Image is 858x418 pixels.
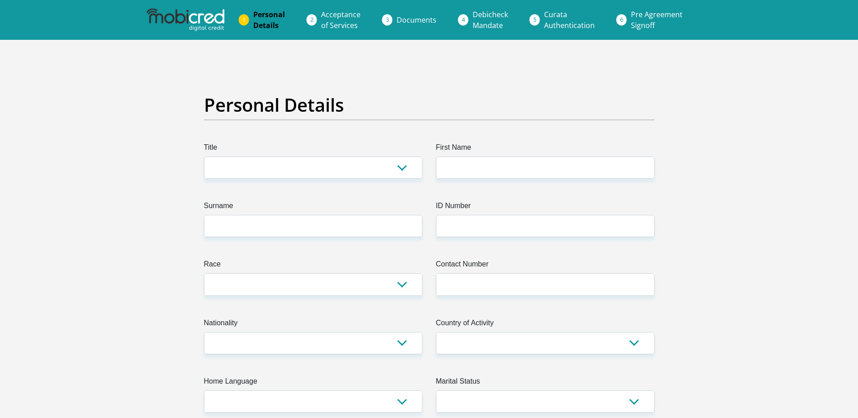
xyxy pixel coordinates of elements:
[436,259,654,273] label: Contact Number
[389,11,444,29] a: Documents
[204,215,422,237] input: Surname
[436,215,654,237] input: ID Number
[436,273,654,295] input: Contact Number
[204,142,422,157] label: Title
[314,5,368,34] a: Acceptanceof Services
[204,94,654,116] h2: Personal Details
[436,318,654,332] label: Country of Activity
[204,318,422,332] label: Nationality
[436,142,654,157] label: First Name
[253,9,285,30] span: Personal Details
[204,376,422,390] label: Home Language
[246,5,292,34] a: PersonalDetails
[436,200,654,215] label: ID Number
[624,5,690,34] a: Pre AgreementSignoff
[537,5,602,34] a: CurataAuthentication
[321,9,360,30] span: Acceptance of Services
[465,5,515,34] a: DebicheckMandate
[204,200,422,215] label: Surname
[473,9,508,30] span: Debicheck Mandate
[397,15,436,25] span: Documents
[204,259,422,273] label: Race
[544,9,595,30] span: Curata Authentication
[436,157,654,179] input: First Name
[436,376,654,390] label: Marital Status
[147,9,224,31] img: mobicred logo
[631,9,683,30] span: Pre Agreement Signoff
